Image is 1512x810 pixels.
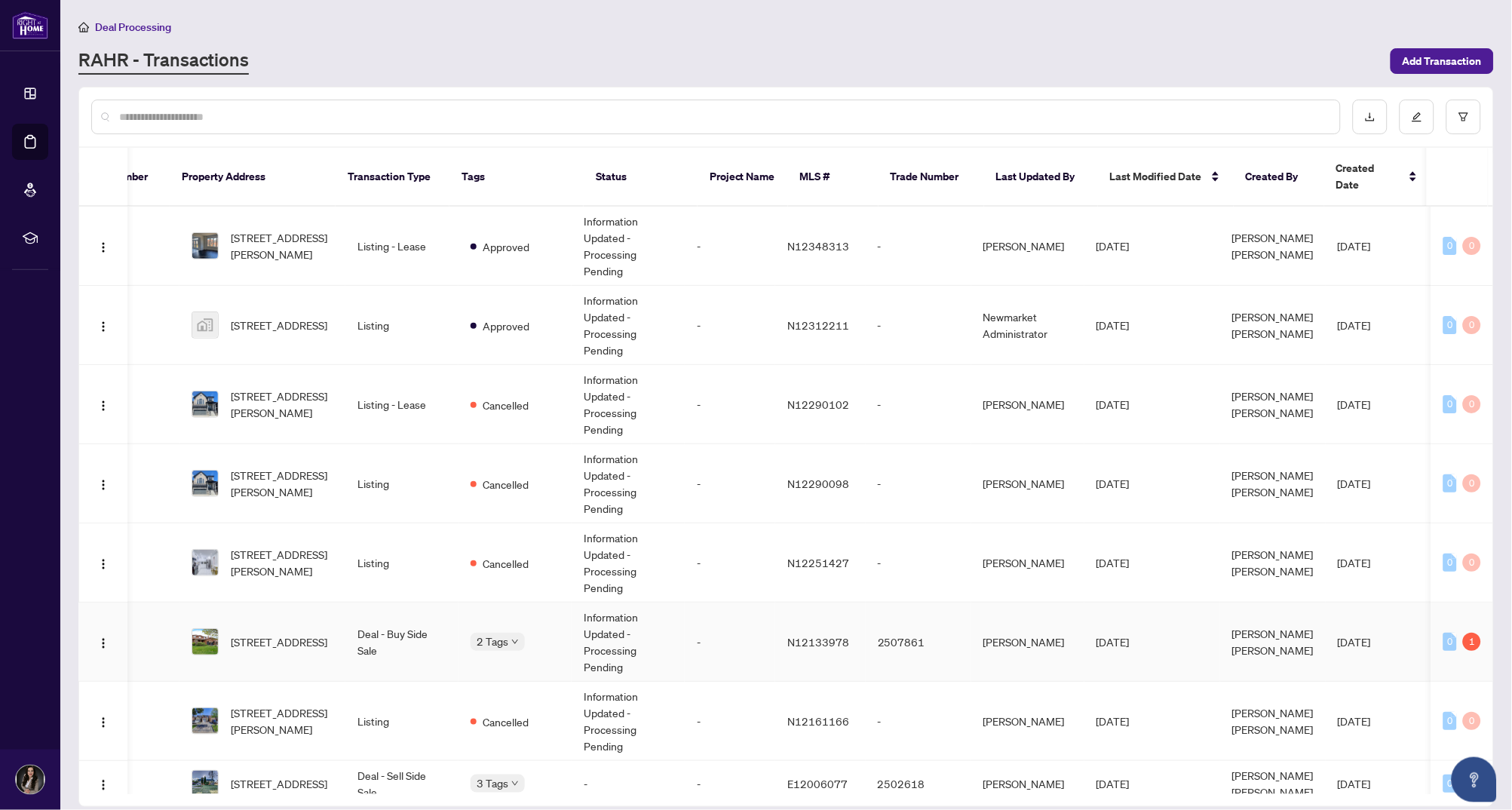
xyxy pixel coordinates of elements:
[192,771,218,796] img: thumbnail-img
[95,20,171,34] span: Deal Processing
[572,365,685,444] td: Information Updated - Processing Pending
[1338,777,1371,790] span: [DATE]
[483,713,529,730] span: Cancelled
[231,229,333,262] span: [STREET_ADDRESS][PERSON_NAME]
[1232,310,1314,340] span: [PERSON_NAME] [PERSON_NAME]
[78,22,89,32] span: home
[231,704,333,738] span: [STREET_ADDRESS][PERSON_NAME]
[91,630,115,654] button: Logo
[345,761,459,807] td: Deal - Sell Side Sale
[1096,635,1130,649] span: [DATE]
[1338,477,1371,490] span: [DATE]
[1463,237,1481,255] div: 0
[192,312,218,338] img: thumbnail-img
[685,444,775,523] td: -
[866,682,971,761] td: -
[1338,318,1371,332] span: [DATE]
[1463,316,1481,334] div: 0
[685,286,775,365] td: -
[1338,556,1371,569] span: [DATE]
[572,286,685,365] td: Information Updated - Processing Pending
[787,477,849,490] span: N12290098
[572,523,685,603] td: Information Updated - Processing Pending
[511,780,519,787] span: down
[97,558,109,570] img: Logo
[572,207,685,286] td: Information Updated - Processing Pending
[97,400,109,412] img: Logo
[1232,706,1314,736] span: [PERSON_NAME] [PERSON_NAME]
[1232,548,1314,578] span: [PERSON_NAME] [PERSON_NAME]
[1096,477,1130,490] span: [DATE]
[231,467,333,500] span: [STREET_ADDRESS][PERSON_NAME]
[477,633,508,650] span: 2 Tags
[787,318,849,332] span: N12312211
[1232,627,1314,657] span: [PERSON_NAME] [PERSON_NAME]
[685,365,775,444] td: -
[16,766,44,794] img: Profile Icon
[170,148,336,207] th: Property Address
[1463,554,1481,572] div: 0
[1365,112,1376,122] span: download
[1338,239,1371,253] span: [DATE]
[1232,389,1314,419] span: [PERSON_NAME] [PERSON_NAME]
[971,761,1084,807] td: [PERSON_NAME]
[1443,554,1457,572] div: 0
[971,682,1084,761] td: [PERSON_NAME]
[91,471,115,496] button: Logo
[97,321,109,333] img: Logo
[685,761,775,807] td: -
[1096,318,1130,332] span: [DATE]
[1338,714,1371,728] span: [DATE]
[91,772,115,796] button: Logo
[685,603,775,682] td: -
[787,714,849,728] span: N12161166
[91,709,115,733] button: Logo
[345,603,459,682] td: Deal - Buy Side Sale
[1443,775,1457,793] div: 0
[1336,160,1400,193] span: Created Date
[866,523,971,603] td: -
[336,148,449,207] th: Transaction Type
[192,391,218,417] img: thumbnail-img
[1353,100,1388,134] button: download
[866,286,971,365] td: -
[231,775,327,792] span: [STREET_ADDRESS]
[1443,474,1457,492] div: 0
[572,444,685,523] td: Information Updated - Processing Pending
[97,716,109,729] img: Logo
[345,365,459,444] td: Listing - Lease
[866,444,971,523] td: -
[192,629,218,655] img: thumbnail-img
[1338,635,1371,649] span: [DATE]
[91,551,115,575] button: Logo
[1232,231,1314,261] span: [PERSON_NAME] [PERSON_NAME]
[231,388,333,421] span: [STREET_ADDRESS][PERSON_NAME]
[97,779,109,791] img: Logo
[477,775,508,792] span: 3 Tags
[866,603,971,682] td: 2507861
[345,207,459,286] td: Listing - Lease
[78,48,249,75] a: RAHR - Transactions
[483,397,529,413] span: Cancelled
[1400,100,1434,134] button: edit
[192,471,218,496] img: thumbnail-img
[97,479,109,491] img: Logo
[685,682,775,761] td: -
[971,365,1084,444] td: [PERSON_NAME]
[1324,148,1430,207] th: Created Date
[787,556,849,569] span: N12251427
[1096,777,1130,790] span: [DATE]
[192,708,218,734] img: thumbnail-img
[866,365,971,444] td: -
[1096,714,1130,728] span: [DATE]
[1446,100,1481,134] button: filter
[231,634,327,650] span: [STREET_ADDRESS]
[1338,397,1371,411] span: [DATE]
[787,635,849,649] span: N12133978
[572,682,685,761] td: Information Updated - Processing Pending
[511,638,519,646] span: down
[483,555,529,572] span: Cancelled
[1443,395,1457,413] div: 0
[685,523,775,603] td: -
[1232,769,1314,799] span: [PERSON_NAME] [PERSON_NAME]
